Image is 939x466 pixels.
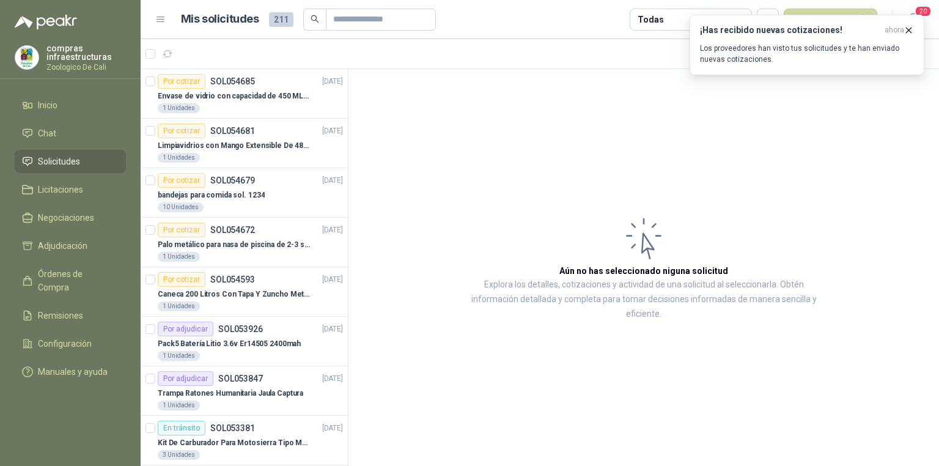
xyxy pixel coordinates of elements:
[158,371,213,386] div: Por adjudicar
[158,388,303,399] p: Trampa Ratones Humanitaria Jaula Captura
[38,267,114,294] span: Órdenes de Compra
[38,337,92,350] span: Configuración
[158,124,205,138] div: Por cotizar
[210,127,255,135] p: SOL054681
[15,206,126,229] a: Negociaciones
[38,365,108,379] span: Manuales y ayuda
[38,239,87,253] span: Adjudicación
[158,202,204,212] div: 10 Unidades
[141,317,348,366] a: Por adjudicarSOL053926[DATE] Pack5 Batería Litio 3.6v Er14505 2400mah1 Unidades
[141,267,348,317] a: Por cotizarSOL054593[DATE] Caneca 200 Litros Con Tapa Y Zuncho Metalico1 Unidades
[158,252,200,262] div: 1 Unidades
[322,423,343,434] p: [DATE]
[158,351,200,361] div: 1 Unidades
[15,332,126,355] a: Configuración
[322,175,343,187] p: [DATE]
[158,91,310,102] p: Envase de vidrio con capacidad de 450 ML – 9X8X8 CM Caja x 12 unidades
[15,360,126,383] a: Manuales y ayuda
[38,183,83,196] span: Licitaciones
[15,46,39,69] img: Company Logo
[158,74,205,89] div: Por cotizar
[915,6,932,17] span: 20
[158,450,200,460] div: 3 Unidades
[784,9,877,31] button: Nueva solicitud
[46,44,126,61] p: compras infraestructuras
[210,226,255,234] p: SOL054672
[38,309,83,322] span: Remisiones
[638,13,663,26] div: Todas
[158,239,310,251] p: Palo metálico para nasa de piscina de 2-3 sol.1115
[158,338,301,350] p: Pack5 Batería Litio 3.6v Er14505 2400mah
[158,173,205,188] div: Por cotizar
[15,262,126,299] a: Órdenes de Compra
[322,274,343,286] p: [DATE]
[885,25,904,35] span: ahora
[141,168,348,218] a: Por cotizarSOL054679[DATE] bandejas para comida sol. 123410 Unidades
[141,366,348,416] a: Por adjudicarSOL053847[DATE] Trampa Ratones Humanitaria Jaula Captura1 Unidades
[15,15,77,29] img: Logo peakr
[38,155,80,168] span: Solicitudes
[158,272,205,287] div: Por cotizar
[158,223,205,237] div: Por cotizar
[158,401,200,410] div: 1 Unidades
[158,322,213,336] div: Por adjudicar
[902,9,924,31] button: 20
[158,190,265,201] p: bandejas para comida sol. 1234
[158,153,200,163] div: 1 Unidades
[210,176,255,185] p: SOL054679
[700,25,880,35] h3: ¡Has recibido nuevas cotizaciones!
[158,140,310,152] p: Limpiavidrios con Mango Extensible De 48 a 78 cm
[218,374,263,383] p: SOL053847
[158,103,200,113] div: 1 Unidades
[322,324,343,335] p: [DATE]
[690,15,924,75] button: ¡Has recibido nuevas cotizaciones!ahora Los proveedores han visto tus solicitudes y te han enviad...
[311,15,319,23] span: search
[471,278,817,322] p: Explora los detalles, cotizaciones y actividad de una solicitud al seleccionarla. Obtén informaci...
[158,289,310,300] p: Caneca 200 Litros Con Tapa Y Zuncho Metalico
[322,373,343,385] p: [DATE]
[210,424,255,432] p: SOL053381
[15,234,126,257] a: Adjudicación
[38,211,94,224] span: Negociaciones
[15,150,126,173] a: Solicitudes
[15,178,126,201] a: Licitaciones
[218,325,263,333] p: SOL053926
[322,125,343,137] p: [DATE]
[38,127,56,140] span: Chat
[141,218,348,267] a: Por cotizarSOL054672[DATE] Palo metálico para nasa de piscina de 2-3 sol.11151 Unidades
[210,77,255,86] p: SOL054685
[322,224,343,236] p: [DATE]
[38,98,57,112] span: Inicio
[181,10,259,28] h1: Mis solicitudes
[141,416,348,465] a: En tránsitoSOL053381[DATE] Kit De Carburador Para Motosierra Tipo M250 - Zama3 Unidades
[700,43,914,65] p: Los proveedores han visto tus solicitudes y te han enviado nuevas cotizaciones.
[559,264,728,278] h3: Aún no has seleccionado niguna solicitud
[210,275,255,284] p: SOL054593
[158,301,200,311] div: 1 Unidades
[15,304,126,327] a: Remisiones
[15,94,126,117] a: Inicio
[15,122,126,145] a: Chat
[158,437,310,449] p: Kit De Carburador Para Motosierra Tipo M250 - Zama
[141,119,348,168] a: Por cotizarSOL054681[DATE] Limpiavidrios con Mango Extensible De 48 a 78 cm1 Unidades
[158,421,205,435] div: En tránsito
[269,12,293,27] span: 211
[46,64,126,71] p: Zoologico De Cali
[141,69,348,119] a: Por cotizarSOL054685[DATE] Envase de vidrio con capacidad de 450 ML – 9X8X8 CM Caja x 12 unidades...
[322,76,343,87] p: [DATE]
